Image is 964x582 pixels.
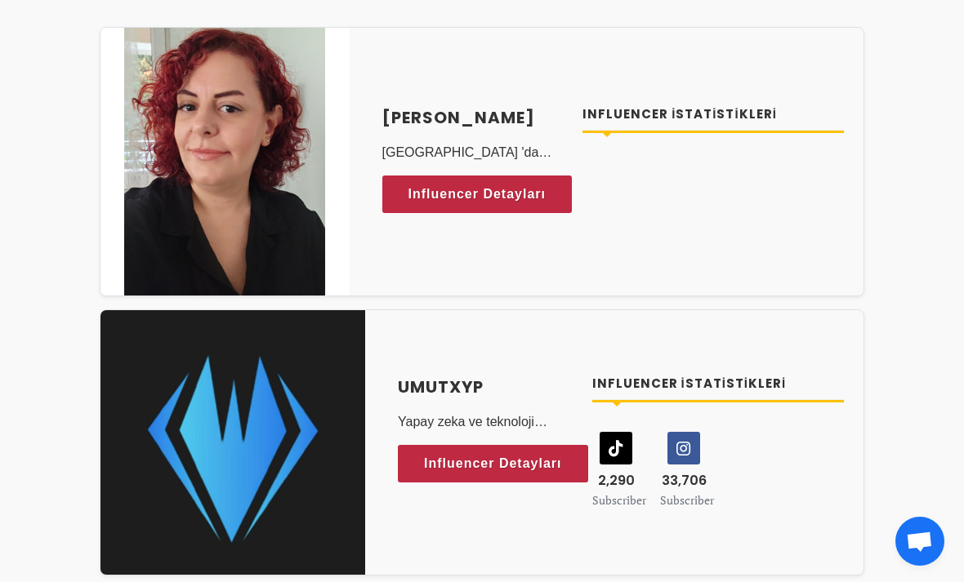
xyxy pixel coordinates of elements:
span: 2,290 [598,471,635,490]
small: Subscriber [592,492,646,508]
small: Subscriber [660,492,714,508]
a: [PERSON_NAME] [382,105,564,130]
h4: Influencer İstatistikleri [592,375,845,393]
a: umutxyp [398,375,573,399]
span: 33,706 [662,471,707,490]
p: Yapay zeka ve teknoloji alanında dijital içerik üreticisiyim. [398,412,573,432]
a: Influencer Detayları [382,175,573,213]
div: Açık sohbet [895,517,944,566]
span: Influencer Detayları [424,451,562,476]
a: Influencer Detayları [398,445,588,482]
h4: Influencer İstatistikleri [582,105,844,124]
span: Influencer Detayları [408,182,547,207]
p: [GEOGRAPHIC_DATA] 'da doğdum. 12 yıldır [GEOGRAPHIC_DATA] 'de yaşıyorum. Türkiye'nin ilk ve tek "... [382,143,564,162]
